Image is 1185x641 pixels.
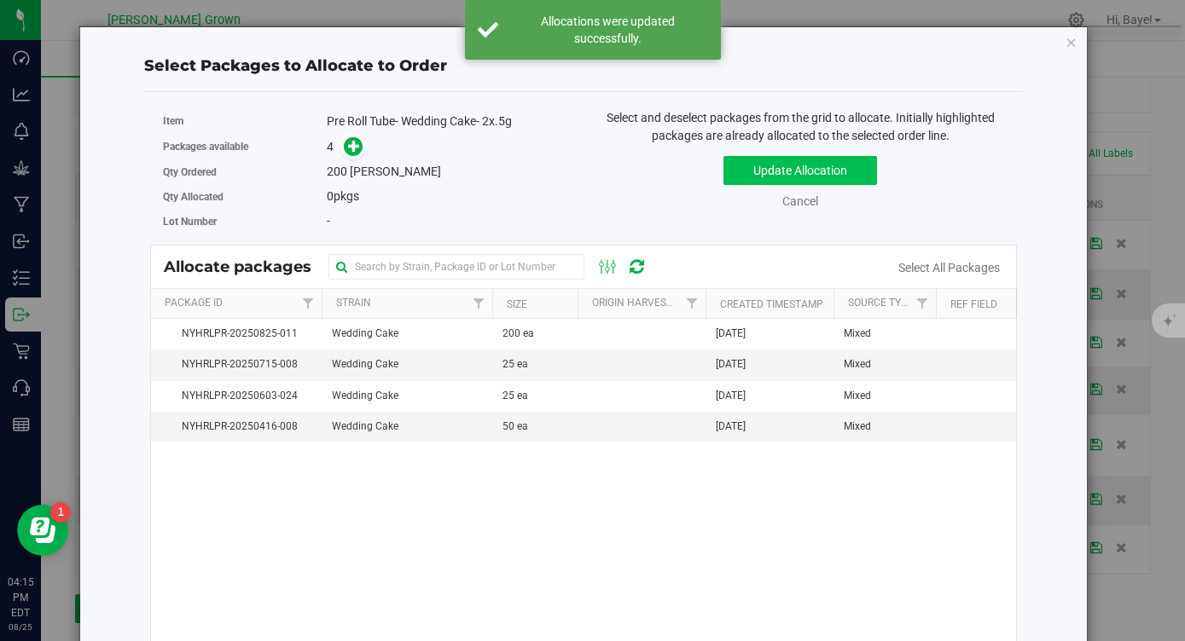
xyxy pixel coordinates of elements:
label: Item [163,113,326,129]
span: Wedding Cake [332,419,398,435]
span: NYHRLPR-20250825-011 [161,326,311,342]
button: Update Allocation [723,156,877,185]
div: Select Packages to Allocate to Order [144,55,1023,78]
span: 50 ea [502,419,528,435]
a: Filter [677,289,706,318]
span: [DATE] [716,419,746,435]
span: NYHRLPR-20250416-008 [161,419,311,435]
span: Mixed [844,356,871,372]
span: Wedding Cake [332,388,398,404]
input: Search by Strain, Package ID or Lot Number [328,254,584,280]
span: - [327,214,330,228]
label: Packages available [163,139,326,154]
a: Created Timestamp [720,298,823,310]
span: [DATE] [716,388,746,404]
a: Ref Field [950,298,997,310]
span: 25 ea [502,388,528,404]
a: Select All Packages [898,261,1000,274]
a: Package Id [165,297,223,309]
span: Mixed [844,419,871,435]
span: [DATE] [716,356,746,372]
span: [DATE] [716,326,746,342]
a: Cancel [782,194,818,208]
span: Mixed [844,388,871,404]
a: Filter [293,289,322,318]
div: Pre Roll Tube- Wedding Cake- 2x.5g [327,113,572,130]
span: Mixed [844,326,871,342]
a: Filter [464,289,492,318]
a: Origin Harvests [592,297,678,309]
span: NYHRLPR-20250603-024 [161,388,311,404]
span: Select and deselect packages from the grid to allocate. Initially highlighted packages are alread... [607,111,995,142]
a: Source Type [848,297,914,309]
span: NYHRLPR-20250715-008 [161,356,311,372]
label: Qty Allocated [163,189,326,205]
iframe: Resource center unread badge [50,502,71,523]
label: Qty Ordered [163,165,326,180]
span: Wedding Cake [332,356,398,372]
iframe: Resource center [17,505,68,556]
span: Allocate packages [164,257,328,276]
span: 200 [327,165,347,178]
span: [PERSON_NAME] [350,165,441,178]
div: Allocations were updated successfully. [508,13,708,47]
a: Filter [908,289,936,318]
a: Strain [336,297,371,309]
span: 4 [327,140,334,153]
span: pkgs [327,189,359,203]
span: Wedding Cake [332,326,398,342]
label: Lot Number [163,214,326,229]
span: 25 ea [502,356,528,372]
span: 0 [327,189,334,203]
a: Size [507,298,527,310]
span: 200 ea [502,326,534,342]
